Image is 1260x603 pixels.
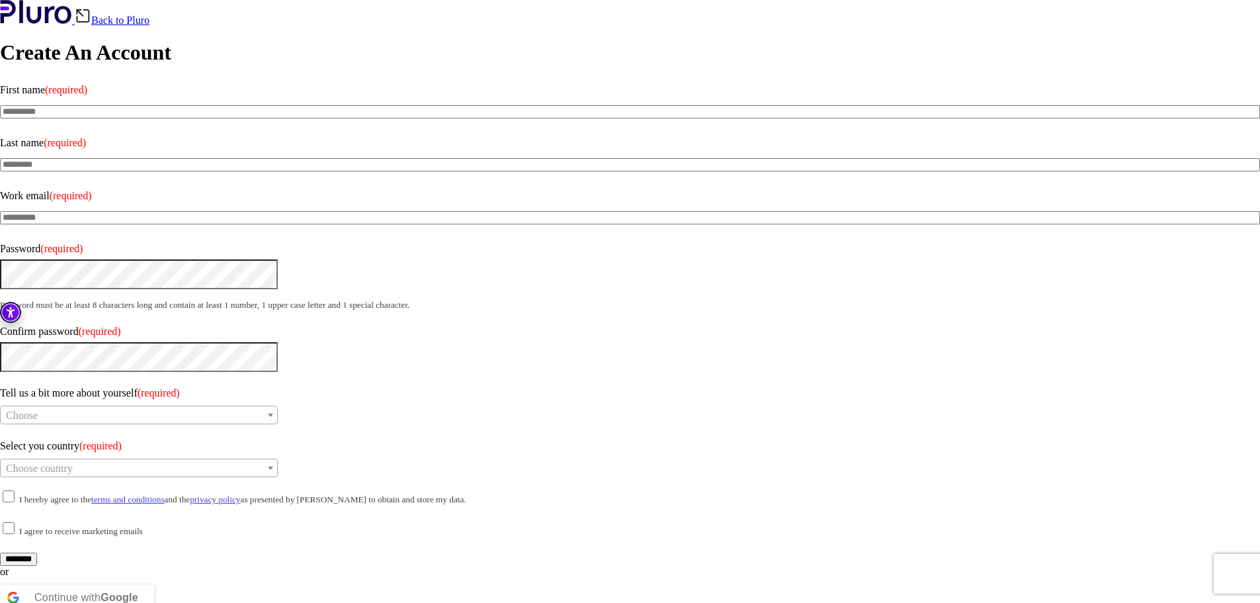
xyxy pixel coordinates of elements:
small: I hereby agree to the and the as presented by [PERSON_NAME] to obtain and store my data. [19,494,466,504]
span: Choose [6,410,38,421]
span: (required) [79,440,122,451]
img: Back icon [75,8,91,24]
span: (required) [138,387,180,398]
input: I agree to receive marketing emails [3,522,15,534]
input: I hereby agree to theterms and conditionsand theprivacy policyas presented by [PERSON_NAME] to ob... [3,490,15,502]
b: Google [101,592,138,603]
small: I agree to receive marketing emails [19,526,143,536]
span: (required) [79,326,121,337]
span: (required) [44,137,86,148]
a: privacy policy [190,494,240,504]
a: Back to Pluro [75,15,149,26]
span: (required) [45,84,87,95]
a: terms and conditions [91,494,165,504]
span: Choose country [6,463,73,474]
span: (required) [40,243,83,254]
span: (required) [50,190,92,201]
